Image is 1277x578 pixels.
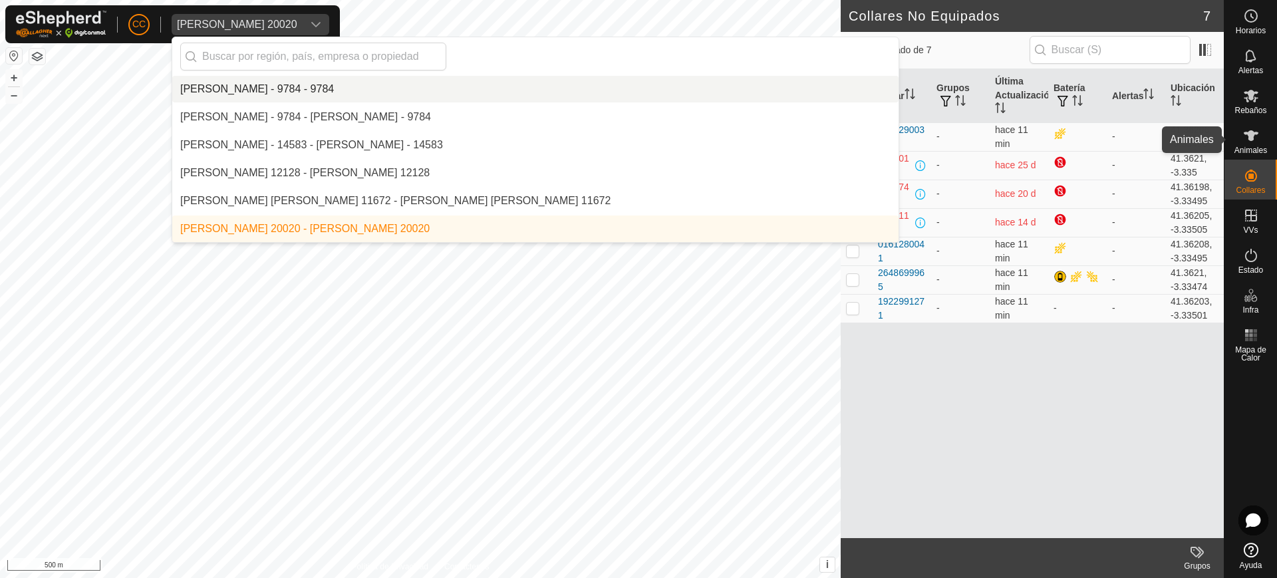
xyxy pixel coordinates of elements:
td: - [1107,208,1165,237]
div: [PERSON_NAME] - 9784 - [PERSON_NAME] - 9784 [180,109,431,125]
span: Estado [1238,266,1263,274]
td: 41.3621, -3.335 [1165,151,1224,180]
td: - [1107,294,1165,323]
a: Contáctenos [444,561,489,573]
h2: Collares No Equipados [849,8,1203,24]
span: 31 jul 2025, 21:19 [995,160,1036,170]
span: VVs [1243,226,1258,234]
p-sorticon: Activar para ordenar [1171,97,1181,108]
span: 5 ago 2025, 20:34 [995,188,1036,199]
li: Daniel Gulias Rojo 12128 [172,160,899,186]
div: 0161280041 [878,237,926,265]
td: - [931,151,990,180]
td: 41.36206, -3.33496 [1165,122,1224,151]
div: [PERSON_NAME] 20020 [177,19,297,30]
input: Buscar por región, país, empresa o propiedad [180,43,446,71]
div: 3658290034 [878,123,926,151]
td: - [1048,294,1107,323]
span: Animales [1234,146,1267,154]
button: + [6,70,22,86]
p-sorticon: Activar para ordenar [1072,97,1083,108]
td: - [931,237,990,265]
li: David Bernaldo de Quiros Pablo 11672 [172,188,899,214]
div: [PERSON_NAME] 12128 - [PERSON_NAME] 12128 [180,165,430,181]
p-sorticon: Activar para ordenar [1143,90,1154,101]
th: Collar [873,69,931,123]
span: Rebaños [1234,106,1266,114]
li: Daniel Breso Caravantes - 9784 [172,104,899,130]
td: - [931,294,990,323]
p-sorticon: Activar para ordenar [905,90,915,101]
div: [PERSON_NAME] - 9784 - 9784 [180,81,334,97]
div: Grupos [1171,560,1224,572]
th: Alertas [1107,69,1165,123]
th: Ubicación [1165,69,1224,123]
th: Última Actualización [990,69,1048,123]
td: 41.36205, -3.33505 [1165,208,1224,237]
a: Ayuda [1224,537,1277,575]
span: 26 ago 2025, 13:34 [995,124,1028,149]
span: 26 ago 2025, 13:34 [995,239,1028,263]
span: Alertas [1238,67,1263,74]
input: Buscar (S) [1030,36,1191,64]
div: [PERSON_NAME] [PERSON_NAME] 11672 - [PERSON_NAME] [PERSON_NAME] 11672 [180,193,611,209]
td: - [931,180,990,208]
td: - [1107,151,1165,180]
td: - [931,122,990,151]
p-sorticon: Activar para ordenar [955,97,966,108]
button: Restablecer Mapa [6,48,22,64]
span: 26 ago 2025, 13:34 [995,267,1028,292]
span: Mapa de Calor [1228,346,1274,362]
td: 41.36208, -3.33495 [1165,237,1224,265]
div: dropdown trigger [303,14,329,35]
a: Política de Privacidad [352,561,428,573]
span: Infra [1242,306,1258,314]
button: – [6,87,22,103]
span: Horarios [1236,27,1266,35]
li: 9784 [172,76,899,102]
td: - [931,208,990,237]
span: 26 ago 2025, 13:34 [995,296,1028,321]
img: Logo Gallagher [16,11,106,38]
span: 7 [1203,6,1210,26]
span: David Briviesca Pena 20020 [172,14,303,35]
li: David Briviesca Pena 20020 [172,216,899,242]
button: i [820,557,835,572]
td: 41.36198, -3.33495 [1165,180,1224,208]
button: Capas del Mapa [29,49,45,65]
th: Batería [1048,69,1107,123]
div: [PERSON_NAME] - 14583 - [PERSON_NAME] - 14583 [180,137,443,153]
td: 41.3621, -3.33474 [1165,265,1224,294]
p-sorticon: Activar para ordenar [995,104,1006,115]
span: CC [132,17,146,31]
td: 41.36203, -3.33501 [1165,294,1224,323]
div: 1922991271 [878,295,926,323]
span: Collares [1236,186,1265,194]
span: 11 ago 2025, 18:49 [995,217,1036,227]
li: Daniel Diez Fernandez - 14583 [172,132,899,158]
span: Ayuda [1240,561,1262,569]
td: - [1107,265,1165,294]
th: Grupos [931,69,990,123]
span: i [826,559,829,570]
div: [PERSON_NAME] 20020 - [PERSON_NAME] 20020 [180,221,430,237]
td: - [1107,122,1165,151]
div: 2648699965 [878,266,926,294]
span: 0 seleccionado de 7 [849,43,1030,57]
td: - [1107,237,1165,265]
td: - [1107,180,1165,208]
td: - [931,265,990,294]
